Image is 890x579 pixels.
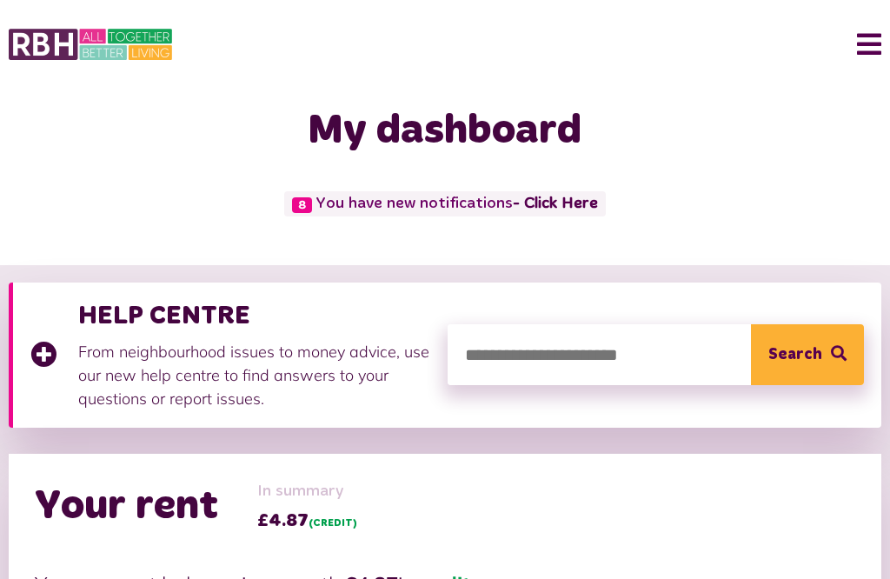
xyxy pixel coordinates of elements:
[309,518,357,529] span: (CREDIT)
[513,196,598,212] a: - Click Here
[257,508,357,534] span: £4.87
[9,26,172,63] img: MyRBH
[35,482,218,532] h2: Your rent
[78,300,430,331] h3: HELP CENTRE
[83,106,807,156] h1: My dashboard
[768,324,822,385] span: Search
[257,480,357,503] span: In summary
[78,340,430,410] p: From neighbourhood issues to money advice, use our new help centre to find answers to your questi...
[751,324,864,385] button: Search
[284,191,606,216] span: You have new notifications
[292,197,312,213] span: 8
